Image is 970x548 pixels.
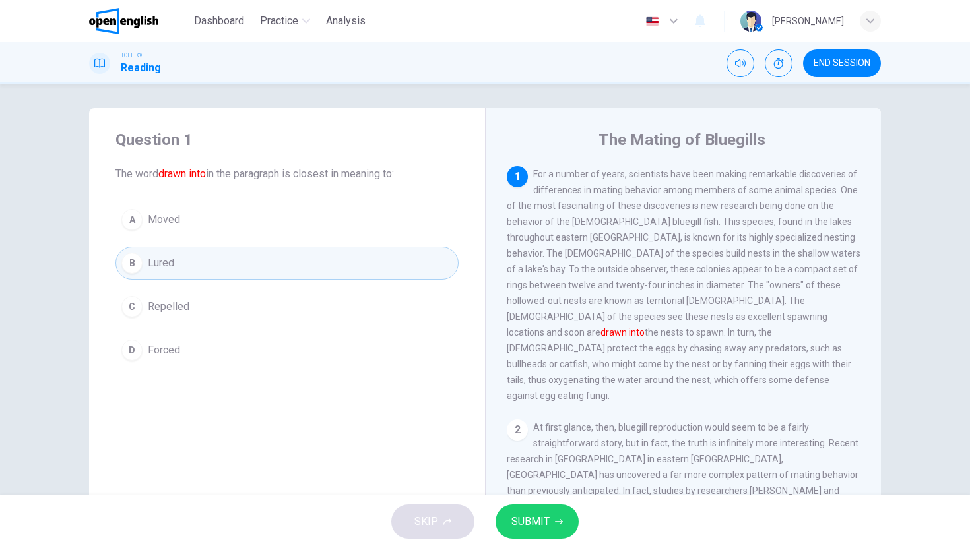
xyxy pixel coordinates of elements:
h4: Question 1 [115,129,459,150]
span: Forced [148,342,180,358]
div: D [121,340,143,361]
button: END SESSION [803,49,881,77]
button: AMoved [115,203,459,236]
h1: Reading [121,60,161,76]
button: SUBMIT [496,504,579,539]
span: Lured [148,255,174,271]
button: Dashboard [189,9,249,33]
div: Mute [727,49,754,77]
h4: The Mating of Bluegills [598,129,765,150]
a: OpenEnglish logo [89,8,189,34]
button: DForced [115,334,459,367]
span: SUBMIT [511,512,550,531]
button: BLured [115,247,459,280]
span: The word in the paragraph is closest in meaning to: [115,166,459,182]
span: For a number of years, scientists have been making remarkable discoveries of differences in matin... [507,169,860,401]
span: Practice [260,13,298,29]
span: END SESSION [814,58,870,69]
span: Moved [148,212,180,228]
font: drawn into [158,167,206,180]
button: CRepelled [115,290,459,323]
button: Analysis [321,9,371,33]
img: en [644,16,661,26]
div: 1 [507,166,528,187]
div: [PERSON_NAME] [772,13,844,29]
div: Show [765,49,792,77]
div: C [121,296,143,317]
font: drawn into [600,327,645,338]
span: Dashboard [194,13,244,29]
div: B [121,253,143,274]
span: TOEFL® [121,51,142,60]
button: Practice [255,9,315,33]
span: Analysis [326,13,366,29]
div: A [121,209,143,230]
div: 2 [507,419,528,441]
img: OpenEnglish logo [89,8,158,34]
img: Profile picture [740,11,761,32]
span: Repelled [148,299,189,315]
